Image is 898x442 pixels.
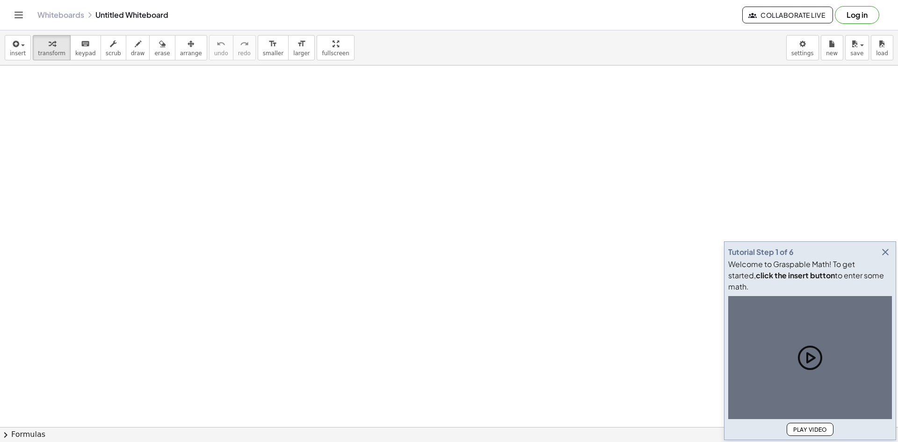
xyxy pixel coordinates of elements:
button: settings [786,35,819,60]
i: keyboard [81,38,90,50]
b: click the insert button [756,270,835,280]
button: draw [126,35,150,60]
button: Collaborate Live [742,7,833,23]
span: new [826,50,838,57]
span: draw [131,50,145,57]
button: Toggle navigation [11,7,26,22]
button: redoredo [233,35,256,60]
span: smaller [263,50,283,57]
div: Tutorial Step 1 of 6 [728,246,794,258]
button: Play Video [787,423,833,436]
span: insert [10,50,26,57]
span: redo [238,50,251,57]
span: settings [791,50,814,57]
button: format_sizelarger [288,35,315,60]
span: transform [38,50,65,57]
button: keyboardkeypad [70,35,101,60]
button: scrub [101,35,126,60]
i: redo [240,38,249,50]
span: Collaborate Live [750,11,825,19]
button: save [845,35,869,60]
button: fullscreen [317,35,354,60]
button: Log in [835,6,879,24]
span: keypad [75,50,96,57]
div: Welcome to Graspable Math! To get started, to enter some math. [728,259,892,292]
span: save [850,50,863,57]
button: transform [33,35,71,60]
button: new [821,35,843,60]
span: larger [293,50,310,57]
button: erase [149,35,175,60]
button: undoundo [209,35,233,60]
span: undo [214,50,228,57]
span: arrange [180,50,202,57]
button: load [871,35,893,60]
i: format_size [268,38,277,50]
button: format_sizesmaller [258,35,289,60]
span: fullscreen [322,50,349,57]
button: arrange [175,35,207,60]
i: format_size [297,38,306,50]
i: undo [217,38,225,50]
span: Play Video [793,426,827,433]
button: insert [5,35,31,60]
span: erase [154,50,170,57]
span: load [876,50,888,57]
a: Whiteboards [37,10,84,20]
span: scrub [106,50,121,57]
